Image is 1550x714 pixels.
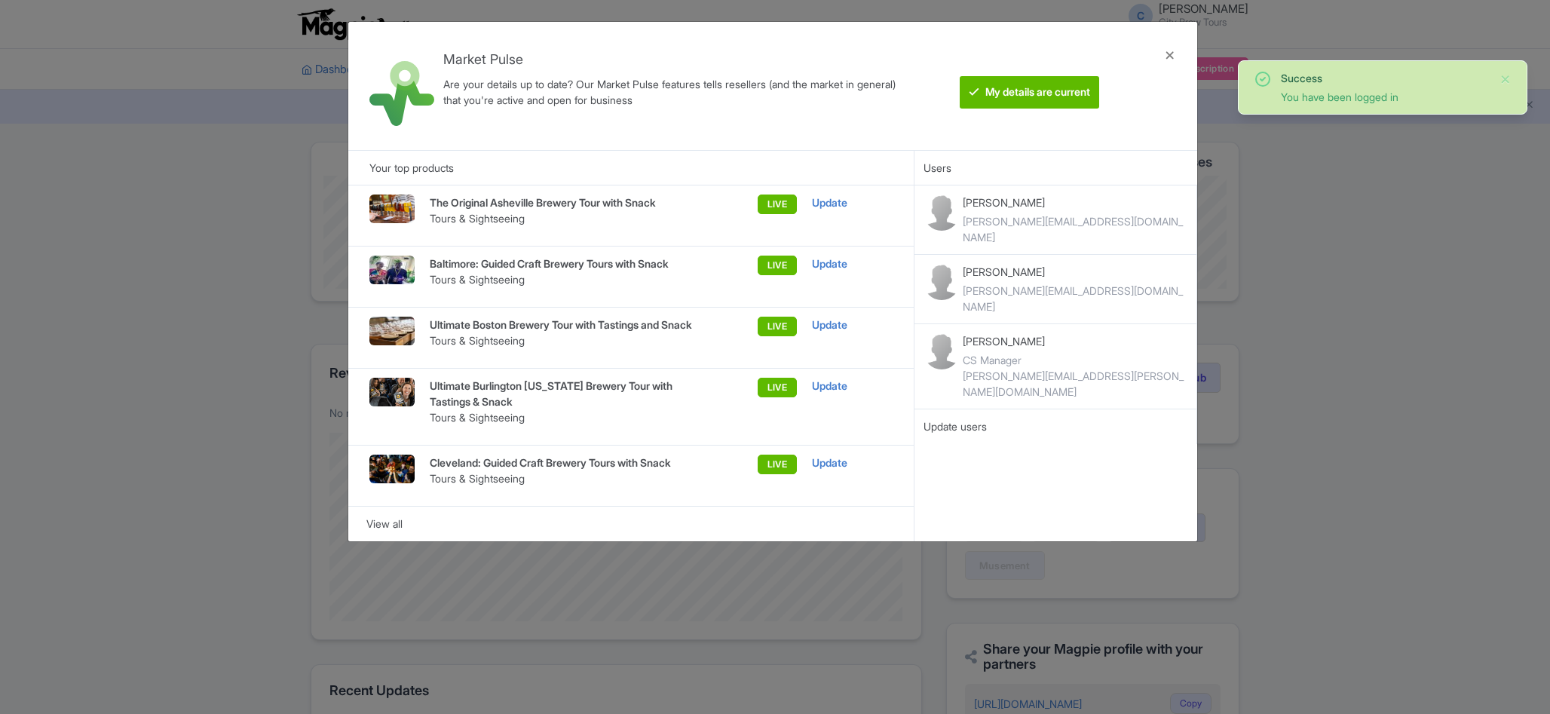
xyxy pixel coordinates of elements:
[963,333,1187,349] p: [PERSON_NAME]
[443,52,907,67] h4: Market Pulse
[963,368,1187,400] div: [PERSON_NAME][EMAIL_ADDRESS][PERSON_NAME][DOMAIN_NAME]
[812,378,892,394] div: Update
[430,470,702,486] p: Tours & Sightseeing
[430,195,702,210] p: The Original Asheville Brewery Tour with Snack
[430,409,702,425] p: Tours & Sightseeing
[1499,70,1512,88] button: Close
[963,264,1187,280] p: [PERSON_NAME]
[430,210,702,226] p: Tours & Sightseeing
[960,76,1099,109] btn: My details are current
[369,256,414,284] img: cz13z3dhnhwlfchzljt8.jpg
[924,264,960,300] img: contact-b11cc6e953956a0c50a2f97983291f06.png
[963,195,1187,210] p: [PERSON_NAME]
[430,378,702,409] p: Ultimate Burlington [US_STATE] Brewery Tour with Tastings & Snack
[443,76,907,108] div: Are your details up to date? Our Market Pulse features tells resellers (and the market in general...
[924,195,960,231] img: contact-b11cc6e953956a0c50a2f97983291f06.png
[812,455,892,471] div: Update
[914,150,1197,185] div: Users
[369,195,414,223] img: efookhnlgflaxtpo5xkp.jpg
[348,150,913,185] div: Your top products
[369,455,414,483] img: ege0zsfati9qvwvikblz.jpg
[963,283,1187,314] div: [PERSON_NAME][EMAIL_ADDRESS][DOMAIN_NAME]
[812,195,892,211] div: Update
[430,332,702,348] p: Tours & Sightseeing
[963,352,1187,368] div: CS Manager
[812,256,892,272] div: Update
[369,378,414,406] img: d4b35rn1qwf4axbn6hd1.png
[430,256,702,271] p: Baltimore: Guided Craft Brewery Tours with Snack
[1281,89,1487,105] div: You have been logged in
[963,213,1187,245] div: [PERSON_NAME][EMAIL_ADDRESS][DOMAIN_NAME]
[369,61,434,126] img: market_pulse-1-0a5220b3d29e4a0de46fb7534bebe030.svg
[430,317,702,332] p: Ultimate Boston Brewery Tour with Tastings and Snack
[366,516,895,532] div: View all
[430,271,702,287] p: Tours & Sightseeing
[430,455,702,470] p: Cleveland: Guided Craft Brewery Tours with Snack
[812,317,892,333] div: Update
[369,317,414,345] img: giciitgxw5b3gxsapzlv.jpg
[924,418,1187,435] div: Update users
[1281,70,1487,86] div: Success
[924,333,960,369] img: contact-b11cc6e953956a0c50a2f97983291f06.png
